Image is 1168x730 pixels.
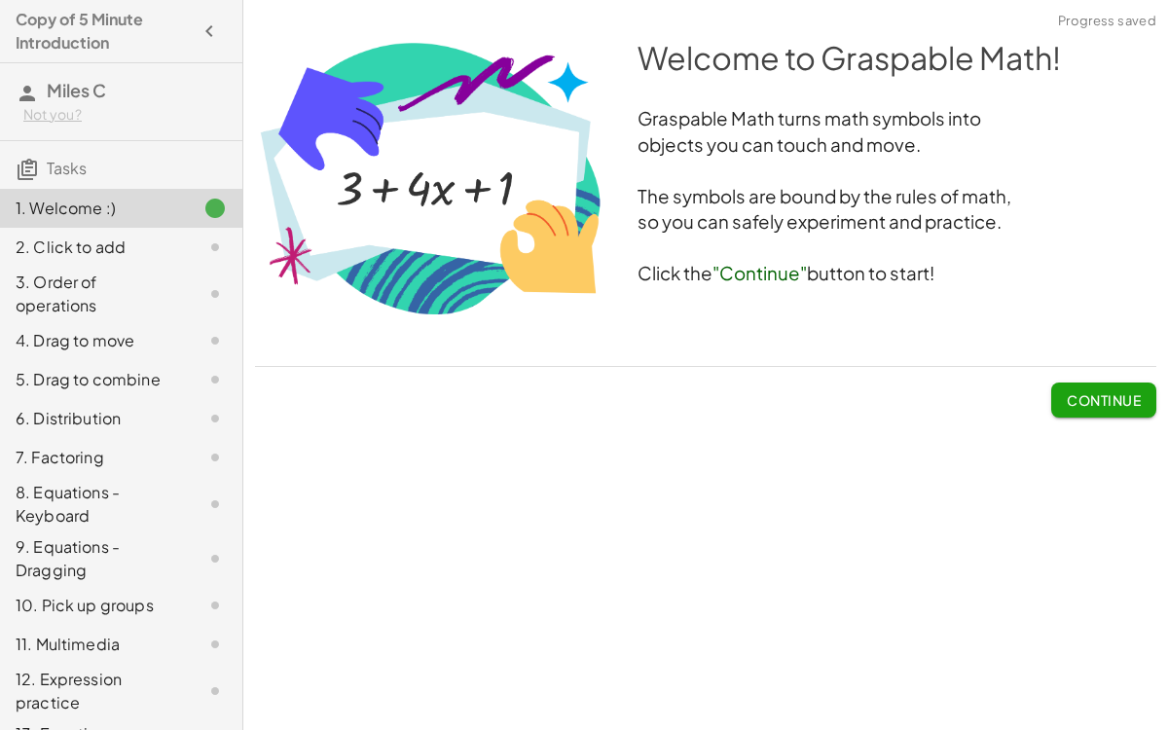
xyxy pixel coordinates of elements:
i: Task not started. [203,368,227,391]
div: 8. Equations - Keyboard [16,481,172,528]
div: 12. Expression practice [16,668,172,714]
div: Not you? [23,105,227,125]
i: Task not started. [203,679,227,703]
span: Continue [1067,391,1141,409]
i: Task finished. [203,197,227,220]
h4: Copy of 5 Minute Introduction [16,8,192,55]
div: 1. Welcome :) [16,197,172,220]
h3: objects you can touch and move. [255,132,1156,159]
i: Task not started. [203,407,227,430]
div: 5. Drag to combine [16,368,172,391]
div: 11. Multimedia [16,633,172,656]
i: Task not started. [203,236,227,259]
div: 7. Factoring [16,446,172,469]
span: Miles C [47,79,106,101]
div: 4. Drag to move [16,329,172,352]
h3: Graspable Math turns math symbols into [255,106,1156,132]
i: Task not started. [203,547,227,570]
div: 9. Equations - Dragging [16,535,172,582]
div: 10. Pick up groups [16,594,172,617]
h3: so you can safely experiment and practice. [255,209,1156,236]
div: 6. Distribution [16,407,172,430]
i: Task not started. [203,633,227,656]
div: 3. Order of operations [16,271,172,317]
i: Task not started. [203,446,227,469]
i: Task not started. [203,282,227,306]
h3: The symbols are bound by the rules of math, [255,184,1156,210]
div: 2. Click to add [16,236,172,259]
span: Welcome to Graspable Math! [638,38,1061,77]
button: Continue [1051,383,1156,418]
i: Task not started. [203,329,227,352]
span: Progress saved [1058,12,1156,31]
i: Task not started. [203,493,227,516]
h3: Click the button to start! [255,261,1156,287]
i: Task not started. [203,594,227,617]
img: 0693f8568b74c82c9916f7e4627066a63b0fb68adf4cbd55bb6660eff8c96cd8.png [255,36,606,319]
span: Tasks [47,158,87,178]
span: "Continue" [712,262,807,284]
